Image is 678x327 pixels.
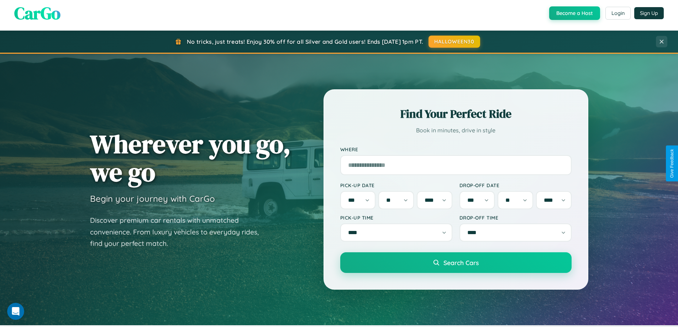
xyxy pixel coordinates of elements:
label: Where [340,146,572,152]
label: Pick-up Time [340,215,452,221]
span: No tricks, just treats! Enjoy 30% off for all Silver and Gold users! Ends [DATE] 1pm PT. [187,38,423,45]
p: Book in minutes, drive in style [340,125,572,136]
label: Drop-off Time [459,215,572,221]
span: Search Cars [443,259,479,267]
h1: Wherever you go, we go [90,130,291,186]
iframe: Intercom live chat [7,303,24,320]
button: Search Cars [340,252,572,273]
label: Drop-off Date [459,182,572,188]
button: Become a Host [549,6,600,20]
label: Pick-up Date [340,182,452,188]
h3: Begin your journey with CarGo [90,193,215,204]
button: Sign Up [634,7,664,19]
div: Give Feedback [669,149,674,178]
button: HALLOWEEN30 [429,36,480,48]
span: CarGo [14,1,61,25]
h2: Find Your Perfect Ride [340,106,572,122]
p: Discover premium car rentals with unmatched convenience. From luxury vehicles to everyday rides, ... [90,215,268,249]
button: Login [605,7,631,20]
